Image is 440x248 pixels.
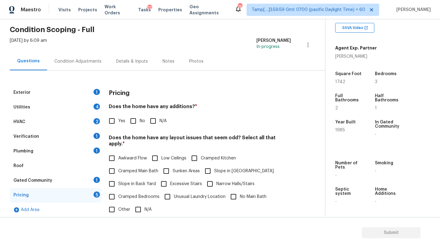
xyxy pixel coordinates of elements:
div: Questions [17,58,40,64]
h5: Bedrooms [375,72,397,76]
span: 2 [335,106,338,110]
span: Maestro [21,7,41,13]
div: 1 [94,89,100,95]
span: 1 [375,106,377,110]
span: Visits [58,7,71,13]
div: [PERSON_NAME] [256,38,291,44]
span: - [375,199,376,204]
span: 1742 [335,80,345,84]
div: HVAC [13,119,25,125]
h3: Pricing [109,90,130,96]
div: 5 [94,191,100,198]
span: Work Orders [105,4,131,16]
span: Slope in [GEOGRAPHIC_DATA] [214,168,274,174]
h5: Number of Pets [335,161,363,170]
span: Low Ceilings [161,155,186,162]
span: - [375,169,376,173]
div: Roof [13,163,24,169]
div: Pricing [13,192,29,198]
span: - [375,132,376,137]
div: 1 [94,133,100,139]
span: Tasks [138,8,151,12]
div: [PERSON_NAME] [335,53,377,60]
span: Properties [158,7,182,13]
div: SSVA Video [335,23,374,33]
h5: Smoking [375,161,393,165]
span: - [335,199,337,204]
div: 4 [94,104,100,110]
span: Excessive Stairs [170,181,202,187]
h5: Full Bathrooms [335,94,363,102]
span: - [335,173,337,177]
h4: Does the home have any additions? [109,104,291,112]
h5: Home Additions [375,187,403,196]
span: Slope in Back Yard [118,181,156,187]
h5: Square Foot [335,72,361,76]
span: Sunken Areas [173,168,200,174]
span: Yes [118,118,125,124]
div: Details & Inputs [116,58,148,64]
span: Geo Assignments [189,4,227,16]
div: 2 [94,118,100,124]
div: Exterior [13,89,31,96]
span: Cramped Bedrooms [118,194,159,200]
span: [PERSON_NAME] [394,7,431,13]
span: Cramped Main Bath [118,168,158,174]
h5: Year Built [335,120,356,124]
span: Other [118,206,130,213]
h5: Agent Exp. Partner [335,45,377,51]
h5: Half Bathrooms [375,94,403,102]
span: SSVA Video [342,25,366,31]
span: N/A [159,118,167,124]
div: 1 [94,148,100,154]
span: 1985 [335,128,345,132]
div: 22 [147,5,152,11]
span: N/A [145,206,152,213]
div: Plumbing [13,148,33,154]
div: Condition Adjustments [54,58,101,64]
h5: Septic system [335,187,363,196]
span: Cramped Kitchen [201,155,236,162]
span: Narrow Halls/Stairs [216,181,255,187]
span: Projects [78,7,97,13]
h2: Condition Scoping - Full [10,27,325,33]
div: Utilities [13,104,30,110]
span: No [140,118,145,124]
span: Awkward Flow [118,155,147,162]
h4: Does the home have any layout issues that seem odd? Select all that apply. [109,135,291,149]
div: Gated Community [13,177,52,184]
span: In-progress [256,45,280,49]
span: Tamp[…]3:59:59 Gmt 0700 (pacific Daylight Time) + 60 [252,7,365,13]
div: 1 [94,177,100,183]
div: Notes [163,58,174,64]
div: Add Area [10,202,101,217]
span: Unusual Laundry Location [174,194,226,200]
span: 3 [375,80,377,84]
div: Verification [13,133,39,140]
div: Photos [189,58,204,64]
div: [DATE] by 6:09 am [10,38,47,52]
img: Open In New Icon [364,26,368,30]
div: 766 [238,4,242,10]
h5: In Gated Community [375,120,403,129]
span: No Main Bath [240,194,266,200]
